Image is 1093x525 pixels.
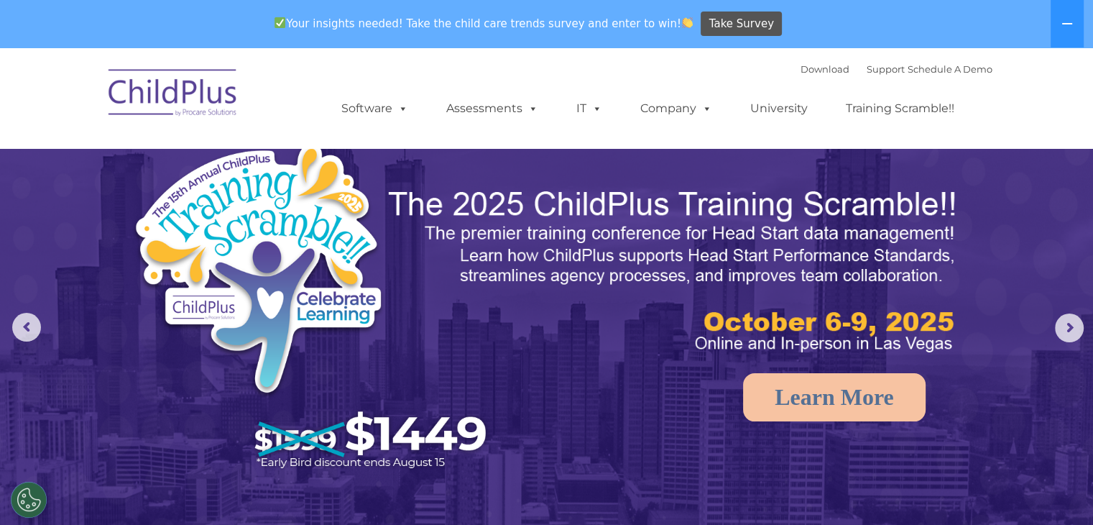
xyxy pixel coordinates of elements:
a: Assessments [432,94,553,123]
a: University [736,94,822,123]
a: Company [626,94,727,123]
span: Take Survey [709,12,774,37]
img: ✅ [275,17,285,28]
button: Cookies Settings [11,482,47,518]
img: ChildPlus by Procare Solutions [101,59,245,131]
span: Last name [200,95,244,106]
a: Download [801,63,849,75]
a: Support [867,63,905,75]
img: 👏 [682,17,693,28]
a: Take Survey [701,12,782,37]
a: Training Scramble!! [831,94,969,123]
font: | [801,63,992,75]
a: Schedule A Demo [908,63,992,75]
a: IT [562,94,617,123]
a: Learn More [743,373,926,421]
span: Phone number [200,154,261,165]
a: Software [327,94,423,123]
span: Your insights needed! Take the child care trends survey and enter to win! [269,9,699,37]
